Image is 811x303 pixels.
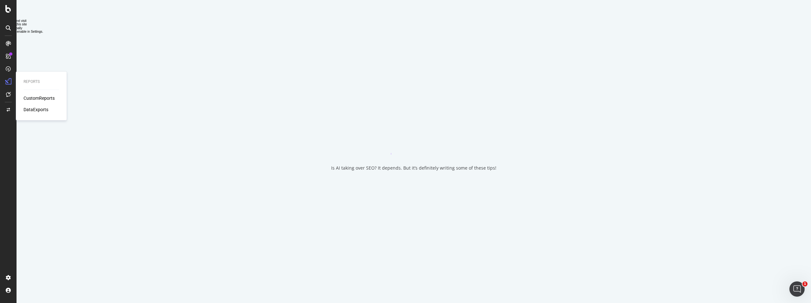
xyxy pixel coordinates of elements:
div: Is AI taking over SEO? It depends. But it’s definitely writing some of these tips! [331,165,496,171]
div: animation [391,132,437,155]
a: CustomReports [24,95,55,101]
div: Reports [24,79,59,84]
iframe: Intercom live chat [789,281,805,297]
a: DataExports [24,106,48,113]
span: 1 [802,281,808,286]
